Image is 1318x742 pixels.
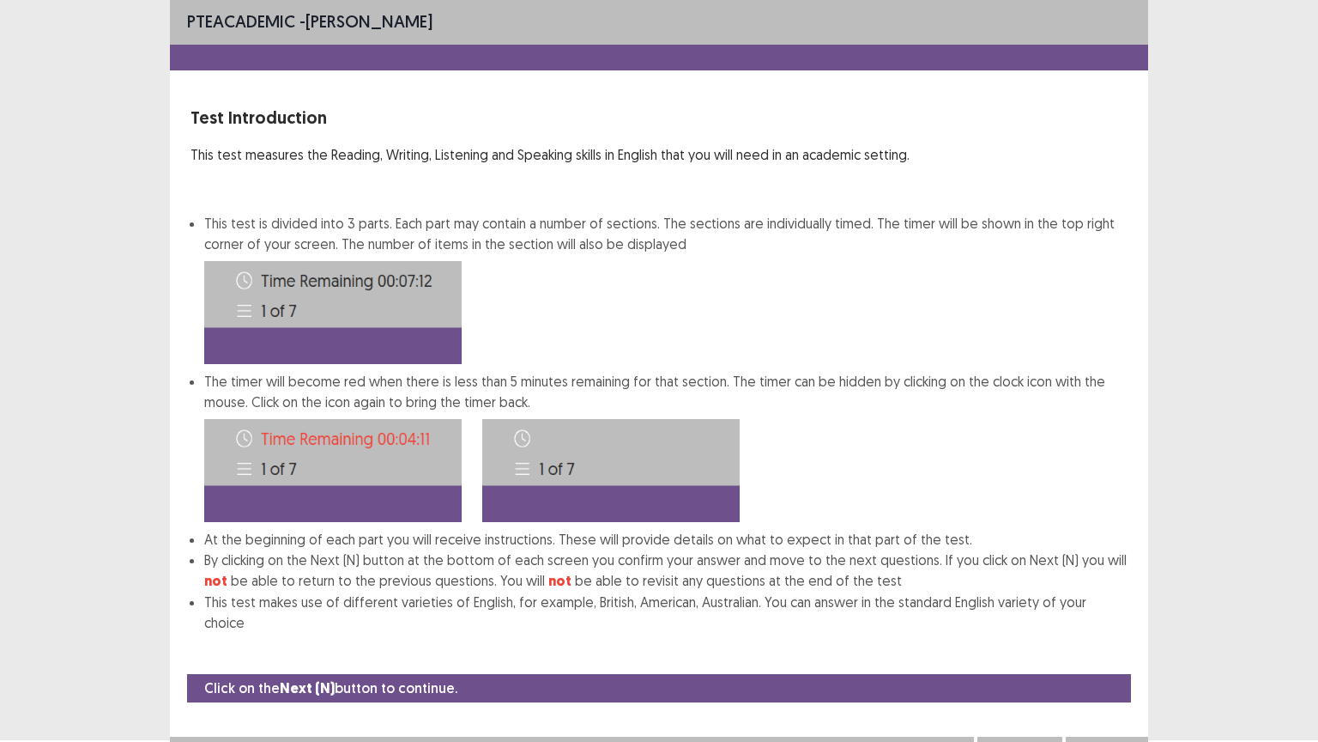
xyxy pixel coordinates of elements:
[204,592,1128,633] li: This test makes use of different varieties of English, for example, British, American, Australian...
[204,371,1128,529] li: The timer will become red when there is less than 5 minutes remaining for that section. The timer...
[190,105,1128,131] p: Test Introduction
[280,679,335,697] strong: Next (N)
[187,10,295,32] span: PTE academic
[204,529,1128,550] li: At the beginning of each part you will receive instructions. These will provide details on what t...
[204,261,462,364] img: Time-image
[204,213,1128,364] li: This test is divided into 3 parts. Each part may contain a number of sections. The sections are i...
[204,678,457,699] p: Click on the button to continue.
[190,144,1128,165] p: This test measures the Reading, Writing, Listening and Speaking skills in English that you will n...
[548,572,571,590] strong: not
[204,572,227,590] strong: not
[204,550,1128,592] li: By clicking on the Next (N) button at the bottom of each screen you confirm your answer and move ...
[204,419,462,522] img: Time-image
[187,9,432,34] p: - [PERSON_NAME]
[482,419,740,522] img: Time-image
